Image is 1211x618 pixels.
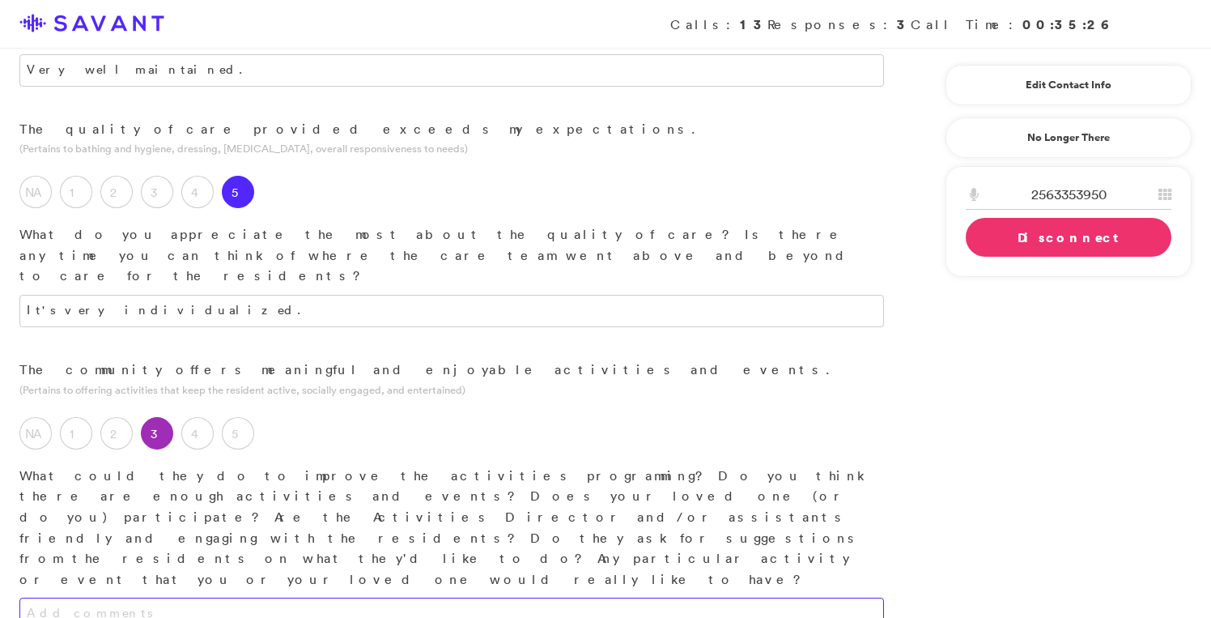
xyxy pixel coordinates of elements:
label: 4 [181,176,214,208]
label: 5 [222,417,254,450]
label: NA [19,176,52,208]
label: 3 [141,176,173,208]
label: 2 [100,176,133,208]
label: 1 [60,176,92,208]
p: The quality of care provided exceeds my expectations. [19,119,884,140]
p: The community offers meaningful and enjoyable activities and events. [19,360,884,381]
strong: 3 [897,15,911,33]
label: 2 [100,417,133,450]
a: Edit Contact Info [966,72,1171,98]
label: 1 [60,417,92,450]
label: NA [19,417,52,450]
p: (Pertains to offering activities that keep the resident active, socially engaged, and entertained) [19,382,884,398]
strong: 00:35:26 [1022,15,1111,33]
strong: 13 [740,15,767,33]
label: 4 [181,417,214,450]
p: (Pertains to bathing and hygiene, dressing, [MEDICAL_DATA], overall responsiveness to needs) [19,141,884,156]
p: What could they do to improve the activities programming? Do you think there are enough activitie... [19,466,884,590]
p: What do you appreciate the most about the quality of care? Is there any time you can think of whe... [19,224,884,287]
a: Disconnect [966,218,1171,257]
a: No Longer There [945,117,1192,158]
label: 5 [222,176,254,208]
label: 3 [141,417,173,450]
